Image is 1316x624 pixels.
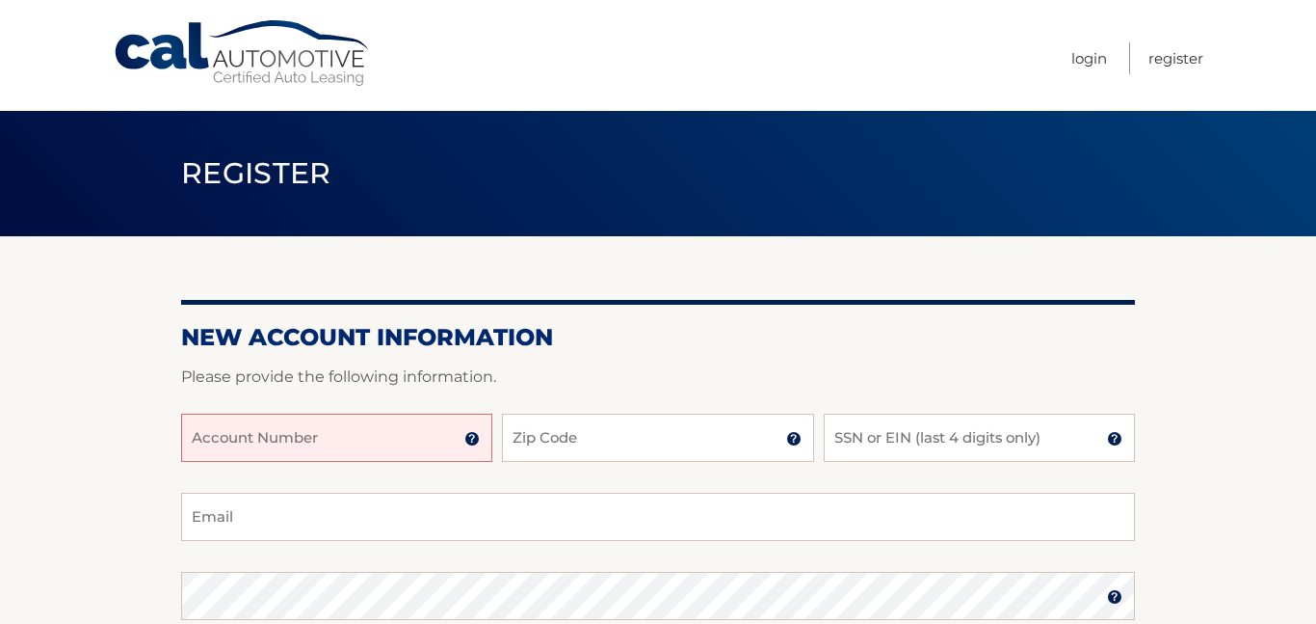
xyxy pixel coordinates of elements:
[181,155,331,191] span: Register
[181,364,1135,391] p: Please provide the following information.
[786,431,802,447] img: tooltip.svg
[181,493,1135,541] input: Email
[1148,42,1203,74] a: Register
[1107,431,1122,447] img: tooltip.svg
[502,414,813,462] input: Zip Code
[181,414,492,462] input: Account Number
[1107,589,1122,605] img: tooltip.svg
[824,414,1135,462] input: SSN or EIN (last 4 digits only)
[113,19,373,88] a: Cal Automotive
[464,431,480,447] img: tooltip.svg
[1071,42,1107,74] a: Login
[181,323,1135,352] h2: New Account Information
